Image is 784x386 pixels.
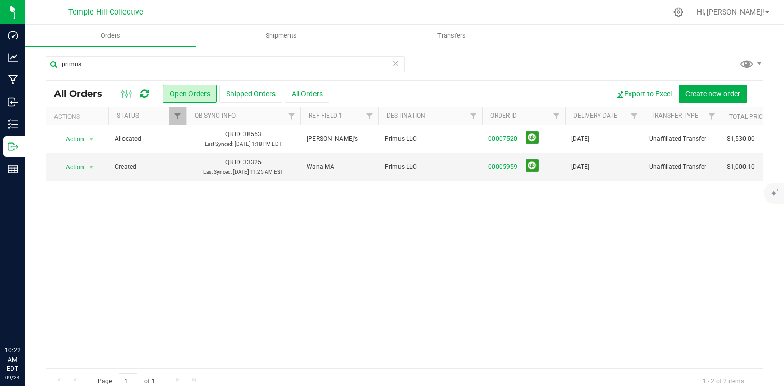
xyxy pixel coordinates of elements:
[8,52,18,63] inline-svg: Analytics
[609,85,679,103] button: Export to Excel
[571,134,589,144] span: [DATE]
[5,346,20,374] p: 10:22 AM EDT
[31,302,43,314] iframe: Resource center unread badge
[729,113,766,120] a: Total Price
[8,97,18,107] inline-svg: Inbound
[649,162,714,172] span: Unaffiliated Transfer
[465,107,482,125] a: Filter
[233,169,283,175] span: [DATE] 11:25 AM EST
[423,31,480,40] span: Transfers
[548,107,565,125] a: Filter
[573,112,617,119] a: Delivery Date
[392,56,400,70] span: Clear
[384,134,476,144] span: Primus LLC
[57,160,85,175] span: Action
[307,134,358,144] span: [PERSON_NAME]'s
[704,107,721,125] a: Filter
[10,303,42,334] iframe: Resource center
[309,112,342,119] a: Ref Field 1
[8,164,18,174] inline-svg: Reports
[196,25,366,47] a: Shipments
[87,31,134,40] span: Orders
[651,112,698,119] a: Transfer Type
[205,141,233,147] span: Last Synced:
[8,141,18,152] inline-svg: Outbound
[285,85,329,103] button: All Orders
[54,88,113,99] span: All Orders
[219,85,282,103] button: Shipped Orders
[68,8,143,17] span: Temple Hill Collective
[46,56,405,72] input: Search Order ID, Destination, Customer PO...
[115,162,180,172] span: Created
[490,112,517,119] a: Order ID
[235,141,282,147] span: [DATE] 1:18 PM EDT
[8,75,18,85] inline-svg: Manufacturing
[488,162,517,172] a: 00005959
[727,134,755,144] span: $1,530.00
[283,107,300,125] a: Filter
[252,31,311,40] span: Shipments
[571,162,589,172] span: [DATE]
[8,119,18,130] inline-svg: Inventory
[169,107,186,125] a: Filter
[243,131,262,138] span: 38553
[361,107,378,125] a: Filter
[488,134,517,144] a: 00007520
[727,162,755,172] span: $1,000.10
[54,113,104,120] div: Actions
[203,169,232,175] span: Last Synced:
[387,112,425,119] a: Destination
[163,85,217,103] button: Open Orders
[307,162,334,172] span: Wana MA
[117,112,139,119] a: Status
[384,162,476,172] span: Primus LLC
[85,160,98,175] span: select
[225,159,242,166] span: QB ID:
[115,134,180,144] span: Allocated
[8,30,18,40] inline-svg: Dashboard
[57,132,85,147] span: Action
[649,134,714,144] span: Unaffiliated Transfer
[85,132,98,147] span: select
[697,8,764,16] span: Hi, [PERSON_NAME]!
[195,112,236,119] a: QB Sync Info
[225,131,242,138] span: QB ID:
[5,374,20,381] p: 09/24
[672,7,685,17] div: Manage settings
[685,90,740,98] span: Create new order
[626,107,643,125] a: Filter
[25,25,196,47] a: Orders
[366,25,537,47] a: Transfers
[679,85,747,103] button: Create new order
[243,159,262,166] span: 33325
